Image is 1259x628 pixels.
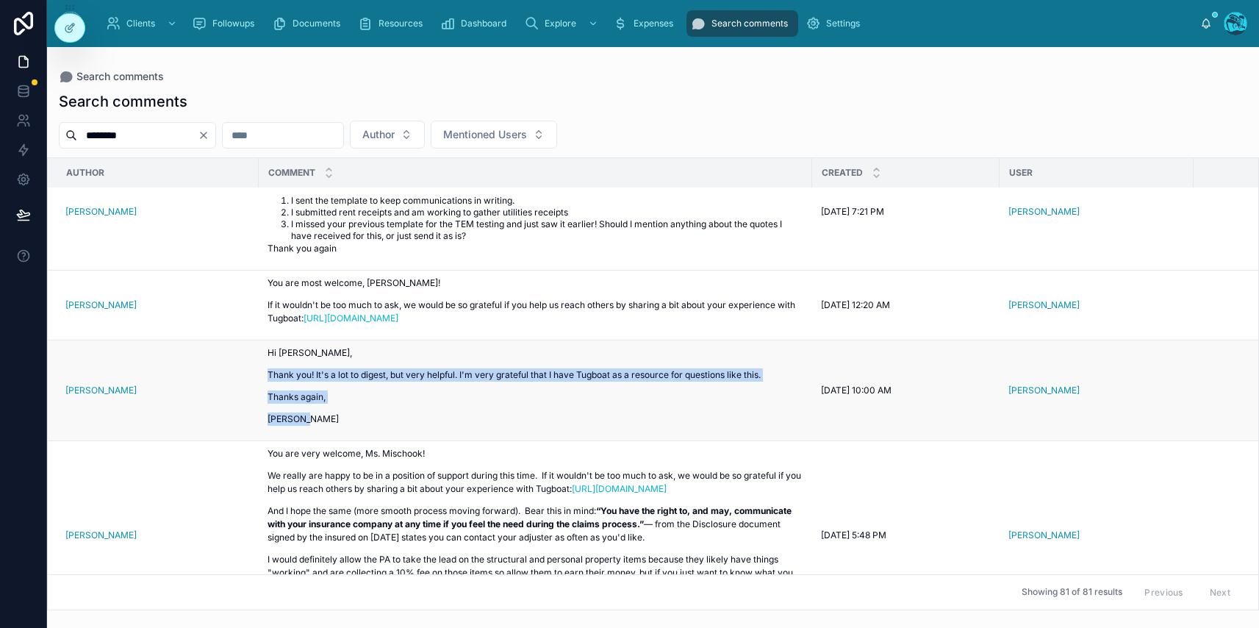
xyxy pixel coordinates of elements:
a: Resources [354,10,433,37]
h1: Search comments [59,91,187,112]
p: We really are happy to be in a position of support during this time. If it wouldn't be too much t... [268,469,803,496]
p: Thanks again, [268,390,761,404]
span: [DATE] 10:00 AM [821,385,892,396]
span: User [1009,167,1033,179]
li: I missed your previous template for the TEM testing and just saw it earlier! Should I mention any... [291,218,803,242]
a: [PERSON_NAME] [65,206,137,218]
button: Select Button [431,121,557,149]
a: [URL][DOMAIN_NAME] [572,483,667,494]
a: [PERSON_NAME] [1008,529,1080,541]
a: Settings [801,10,870,37]
a: [PERSON_NAME] [1008,385,1080,396]
button: Clear [198,129,215,141]
span: Mentioned Users [443,127,527,142]
p: You are very welcome, Ms. Mischook! [268,447,803,460]
span: Comment [268,167,315,179]
a: [PERSON_NAME] [65,385,137,396]
span: Explore [545,18,576,29]
p: I would definitely allow the PA to take the lead on the structural and personal property items be... [268,553,803,593]
p: Thank you again [268,242,803,255]
span: Created [822,167,863,179]
span: Search comments [76,69,164,84]
a: [PERSON_NAME] [65,299,137,311]
span: [DATE] 12:20 AM [821,299,890,311]
li: I sent the template to keep communications in writing. [291,195,803,207]
span: Dashboard [461,18,506,29]
li: I submitted rent receipts and am working to gather utilities receipts [291,207,803,218]
a: [PERSON_NAME] [1008,299,1080,311]
p: You are most welcome, [PERSON_NAME]! [268,276,803,290]
a: [PERSON_NAME] [65,529,137,541]
span: Followups [212,18,254,29]
span: Showing 81 of 81 results [1022,587,1122,599]
span: Author [362,127,395,142]
a: Documents [268,10,351,37]
span: Author [66,167,104,179]
p: And I hope the same (more smooth process moving forward). Bear this in mind: — from the Disclosur... [268,504,803,544]
a: Clients [101,10,184,37]
a: Followups [187,10,265,37]
span: [DATE] 5:48 PM [821,529,886,541]
div: scrollable content [94,7,1200,40]
a: Explore [520,10,606,37]
a: Search comments [686,10,798,37]
p: Thank you! It's a lot to digest, but very helpful. I'm very grateful that I have Tugboat as a res... [268,368,761,382]
span: Resources [379,18,423,29]
a: Expenses [609,10,684,37]
span: Search comments [711,18,788,29]
a: Dashboard [436,10,517,37]
span: Documents [293,18,340,29]
a: [PERSON_NAME] [1008,206,1080,218]
p: [PERSON_NAME] [268,413,761,426]
span: Expenses [634,18,673,29]
span: Clients [126,18,155,29]
a: [URL][DOMAIN_NAME] [304,313,398,324]
span: [DATE] 7:21 PM [821,206,884,218]
button: Select Button [350,121,425,149]
a: Search comments [59,69,164,84]
span: Settings [826,18,860,29]
p: Hi [PERSON_NAME], [268,346,761,360]
p: If it wouldn't be too much to ask, we would be so grateful if you help us reach others by sharing... [268,299,803,325]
